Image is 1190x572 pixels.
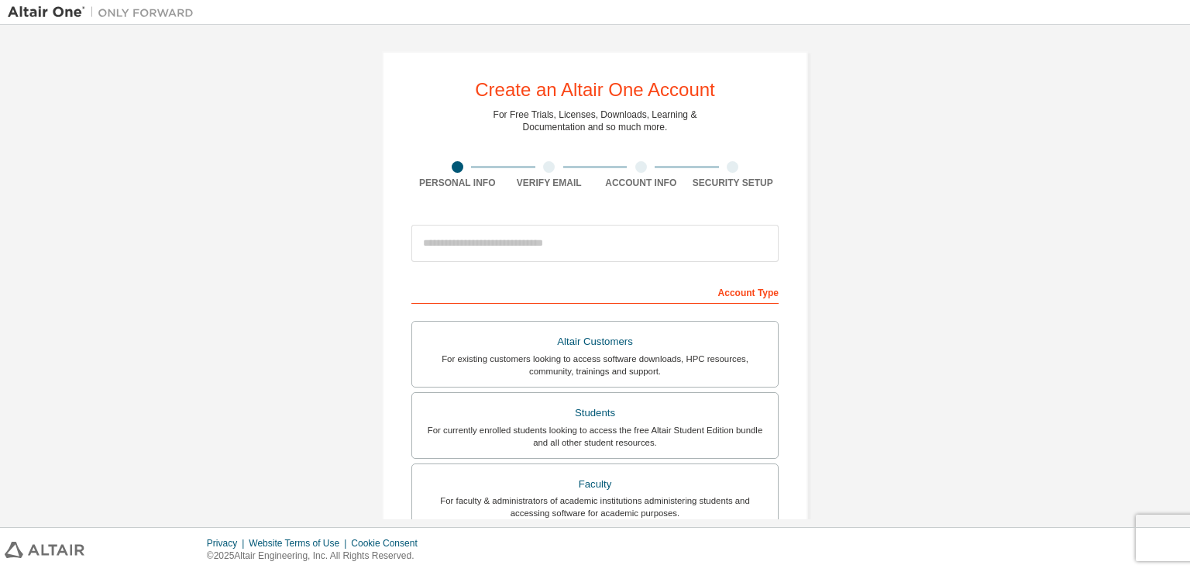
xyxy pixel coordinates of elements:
[207,550,427,563] p: © 2025 Altair Engineering, Inc. All Rights Reserved.
[421,402,769,424] div: Students
[249,537,351,550] div: Website Terms of Use
[207,537,249,550] div: Privacy
[504,177,596,189] div: Verify Email
[595,177,687,189] div: Account Info
[421,494,769,519] div: For faculty & administrators of academic institutions administering students and accessing softwa...
[5,542,84,558] img: altair_logo.svg
[351,537,426,550] div: Cookie Consent
[421,331,769,353] div: Altair Customers
[494,109,697,133] div: For Free Trials, Licenses, Downloads, Learning & Documentation and so much more.
[8,5,201,20] img: Altair One
[421,474,769,495] div: Faculty
[411,279,779,304] div: Account Type
[475,81,715,99] div: Create an Altair One Account
[421,424,769,449] div: For currently enrolled students looking to access the free Altair Student Edition bundle and all ...
[421,353,769,377] div: For existing customers looking to access software downloads, HPC resources, community, trainings ...
[687,177,779,189] div: Security Setup
[411,177,504,189] div: Personal Info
